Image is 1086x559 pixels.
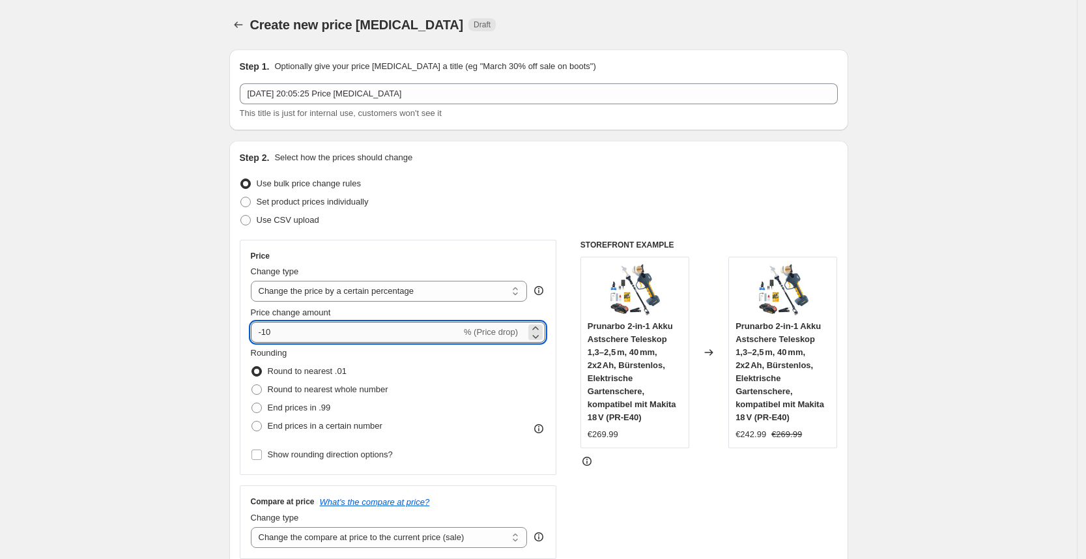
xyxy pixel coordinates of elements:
[608,264,661,316] img: 71wlQzv7IwL_80x.jpg
[251,322,461,343] input: -15
[251,496,315,507] h3: Compare at price
[274,151,412,164] p: Select how the prices should change
[464,327,518,337] span: % (Price drop)
[320,497,430,507] button: What's the compare at price?
[532,530,545,543] div: help
[251,251,270,261] h3: Price
[251,348,287,358] span: Rounding
[240,108,442,118] span: This title is just for internal use, customers won't see it
[257,215,319,225] span: Use CSV upload
[588,428,618,441] div: €269.99
[240,151,270,164] h2: Step 2.
[251,308,331,317] span: Price change amount
[532,284,545,297] div: help
[757,264,809,316] img: 71wlQzv7IwL_80x.jpg
[268,421,382,431] span: End prices in a certain number
[251,266,299,276] span: Change type
[736,428,766,441] div: €242.99
[251,513,299,523] span: Change type
[268,450,393,459] span: Show rounding direction options?
[771,428,802,441] strike: €269.99
[268,384,388,394] span: Round to nearest whole number
[257,197,369,207] span: Set product prices individually
[474,20,491,30] span: Draft
[268,366,347,376] span: Round to nearest .01
[240,83,838,104] input: 30% off holiday sale
[736,321,824,422] span: Prunarbo 2-in-1 Akku Astschere Teleskop 1,3–2,5 m, 40 mm, 2x2 Ah, Bürstenlos, Elektrische Gartens...
[257,179,361,188] span: Use bulk price change rules
[240,60,270,73] h2: Step 1.
[229,16,248,34] button: Price change jobs
[250,18,464,32] span: Create new price [MEDICAL_DATA]
[268,403,331,412] span: End prices in .99
[588,321,676,422] span: Prunarbo 2-in-1 Akku Astschere Teleskop 1,3–2,5 m, 40 mm, 2x2 Ah, Bürstenlos, Elektrische Gartens...
[580,240,838,250] h6: STOREFRONT EXAMPLE
[274,60,595,73] p: Optionally give your price [MEDICAL_DATA] a title (eg "March 30% off sale on boots")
